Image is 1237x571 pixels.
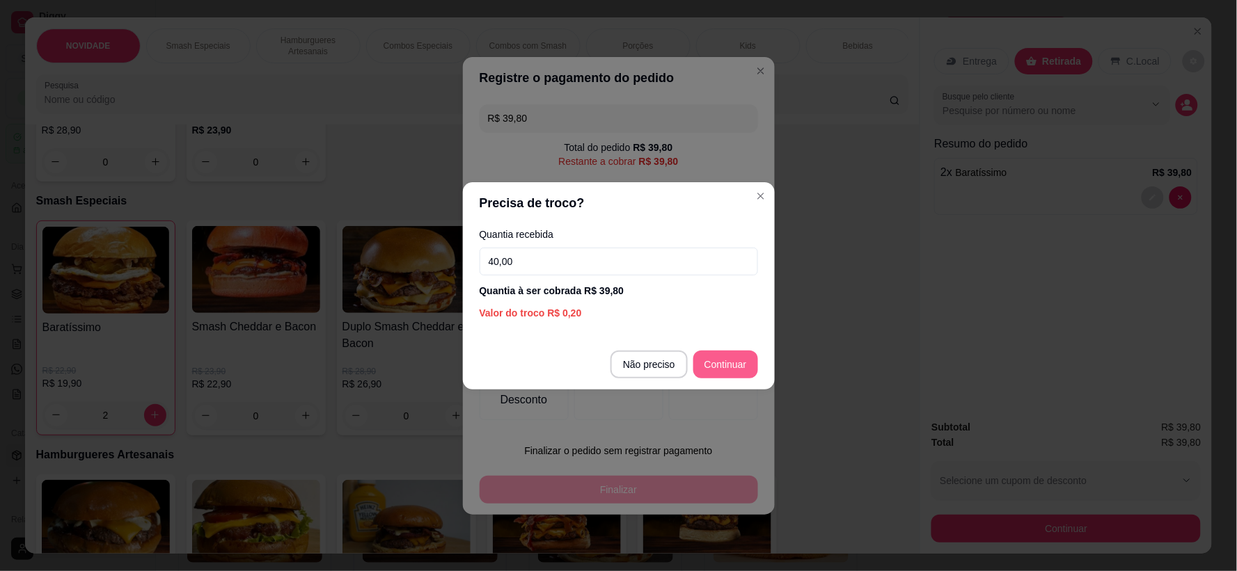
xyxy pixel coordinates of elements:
[693,351,758,378] button: Continuar
[480,284,758,298] div: Quantia à ser cobrada R$ 39,80
[750,185,772,207] button: Close
[610,351,688,378] button: Não preciso
[480,306,758,320] div: Valor do troco R$ 0,20
[463,182,775,224] header: Precisa de troco?
[480,230,758,239] label: Quantia recebida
